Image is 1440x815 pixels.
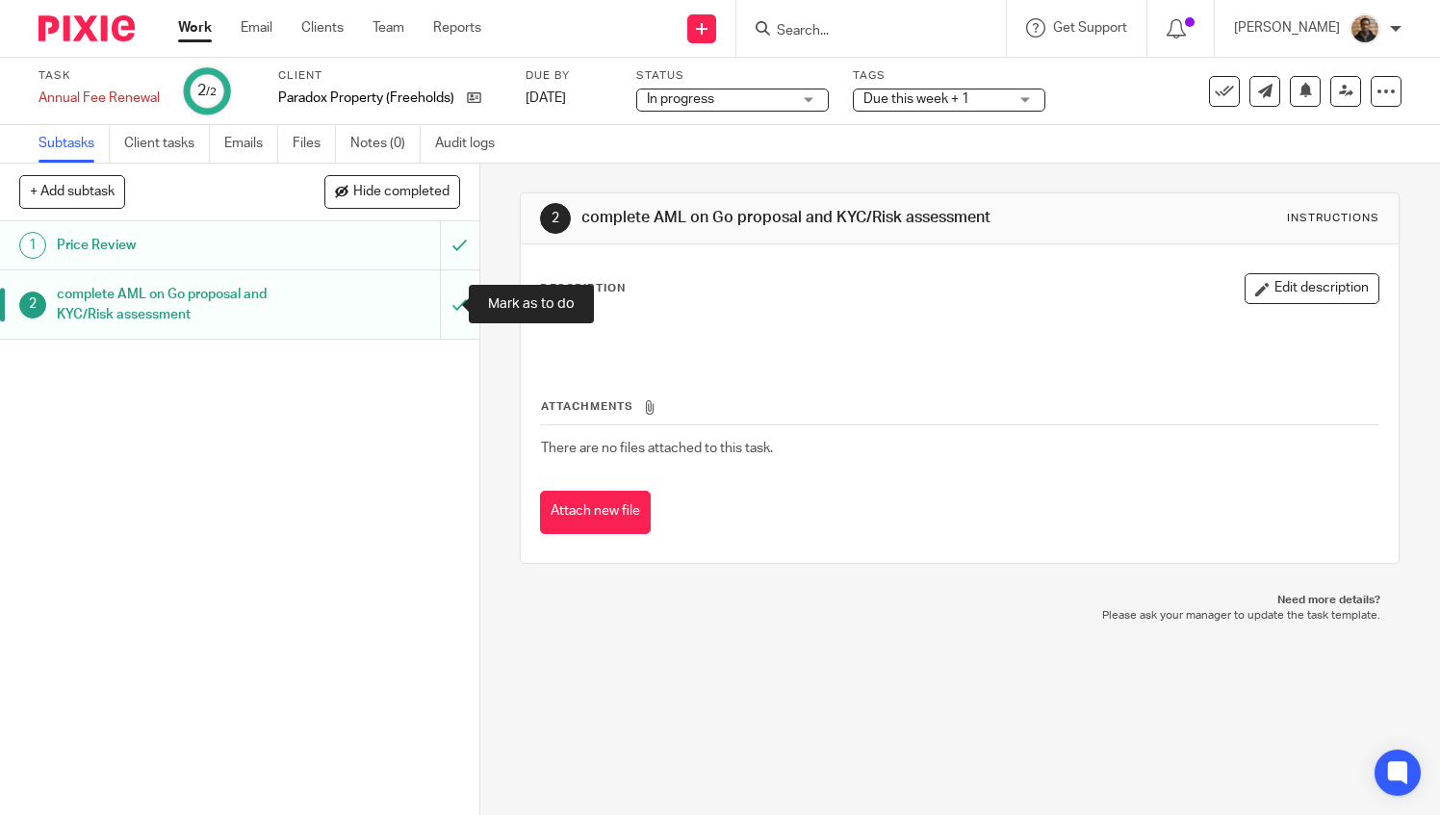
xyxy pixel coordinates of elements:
[775,23,948,40] input: Search
[19,175,125,208] button: + Add subtask
[433,18,481,38] a: Reports
[540,203,571,234] div: 2
[324,175,460,208] button: Hide completed
[1350,13,1380,44] img: WhatsApp%20Image%202025-04-23%20.jpg
[373,18,404,38] a: Team
[241,18,272,38] a: Email
[301,18,344,38] a: Clients
[353,185,450,200] span: Hide completed
[197,80,217,102] div: 2
[278,68,501,84] label: Client
[541,401,633,412] span: Attachments
[539,593,1380,608] p: Need more details?
[853,68,1045,84] label: Tags
[1053,21,1127,35] span: Get Support
[124,125,210,163] a: Client tasks
[526,68,612,84] label: Due by
[206,87,217,97] small: /2
[57,231,299,260] h1: Price Review
[863,92,969,106] span: Due this week + 1
[540,281,626,296] p: Description
[1234,18,1340,38] p: [PERSON_NAME]
[39,125,110,163] a: Subtasks
[636,68,829,84] label: Status
[350,125,421,163] a: Notes (0)
[526,91,566,105] span: [DATE]
[647,92,714,106] span: In progress
[293,125,336,163] a: Files
[57,280,299,329] h1: complete AML on Go proposal and KYC/Risk assessment
[539,608,1380,624] p: Please ask your manager to update the task template.
[1287,211,1379,226] div: Instructions
[19,232,46,259] div: 1
[39,15,135,41] img: Pixie
[278,89,457,108] p: Paradox Property (Freeholds) Ltd
[541,442,773,455] span: There are no files attached to this task.
[1245,273,1379,304] button: Edit description
[435,125,509,163] a: Audit logs
[540,491,651,534] button: Attach new file
[39,89,160,108] div: Annual Fee Renewal
[178,18,212,38] a: Work
[39,68,160,84] label: Task
[224,125,278,163] a: Emails
[19,292,46,318] div: 2
[581,208,1001,228] h1: complete AML on Go proposal and KYC/Risk assessment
